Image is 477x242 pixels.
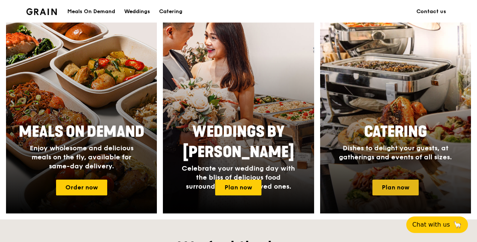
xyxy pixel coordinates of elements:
img: Grain [26,8,57,15]
a: Weddings [120,0,155,23]
div: Catering [159,0,182,23]
span: Meals On Demand [19,123,144,141]
a: Weddings by [PERSON_NAME]Celebrate your wedding day with the bliss of delicious food surrounded b... [163,15,314,213]
span: Celebrate your wedding day with the bliss of delicious food surrounded by your loved ones. [182,164,295,191]
a: Catering [155,0,187,23]
span: Chat with us [412,220,450,229]
a: Plan now [372,180,419,195]
button: Chat with us🦙 [406,216,468,233]
div: Weddings [124,0,150,23]
a: Plan now [215,180,261,195]
span: Enjoy wholesome and delicious meals on the fly, available for same-day delivery. [30,144,134,170]
a: Order now [56,180,107,195]
a: Contact us [412,0,451,23]
span: Catering [364,123,427,141]
div: Meals On Demand [67,0,115,23]
span: Dishes to delight your guests, at gatherings and events of all sizes. [339,144,452,161]
a: CateringDishes to delight your guests, at gatherings and events of all sizes.Plan now [320,15,471,213]
span: 🦙 [453,220,462,229]
a: Meals On DemandEnjoy wholesome and delicious meals on the fly, available for same-day delivery.Or... [6,15,157,213]
span: Weddings by [PERSON_NAME] [183,123,294,161]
